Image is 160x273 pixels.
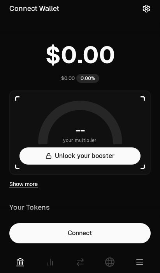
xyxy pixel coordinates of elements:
[76,74,99,83] div: 0.00%
[61,75,75,82] div: $0.00
[9,3,59,14] button: Connect Wallet
[9,202,50,213] div: Your Tokens
[9,180,38,188] a: Show more
[63,136,97,144] span: your multiplier
[76,124,84,136] h1: --
[9,223,151,243] button: Connect
[19,147,141,165] button: Unlock your booster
